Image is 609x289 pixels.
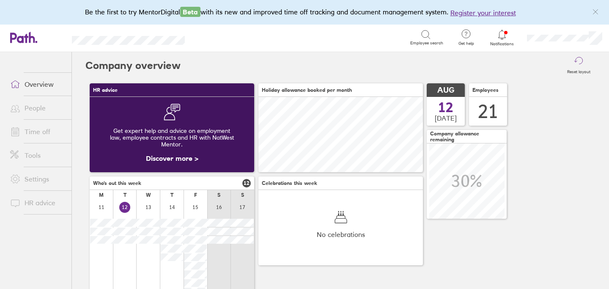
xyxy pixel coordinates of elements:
a: People [3,99,71,116]
a: Time off [3,123,71,140]
div: Domain: [DOMAIN_NAME] [22,22,93,29]
span: Holiday allowance booked per month [262,87,352,93]
a: Notifications [488,29,516,47]
button: Register your interest [450,8,516,18]
a: Settings [3,171,71,187]
span: Celebrations this week [262,180,317,186]
div: M [99,192,104,198]
img: tab_domain_overview_orange.svg [23,49,30,56]
span: Employees [472,87,499,93]
span: Company allowance remaining [430,131,503,143]
a: Discover more > [146,154,198,162]
span: Employee search [410,41,443,46]
span: HR advice [93,87,118,93]
div: Be the first to try MentorDigital with its new and improved time off tracking and document manage... [85,7,524,18]
div: Keywords by Traffic [93,50,143,55]
div: Get expert help and advice on employment law, employee contracts and HR with NatWest Mentor. [96,121,247,154]
div: F [194,192,197,198]
span: Notifications [488,41,516,47]
a: HR advice [3,194,71,211]
div: Domain Overview [32,50,76,55]
span: Get help [453,41,480,46]
div: T [170,192,173,198]
div: S [241,192,244,198]
div: Search [208,33,229,41]
span: Who's out this week [93,180,141,186]
span: 12 [438,101,453,114]
span: AUG [437,86,454,95]
img: logo_orange.svg [14,14,20,20]
img: website_grey.svg [14,22,20,29]
a: Tools [3,147,71,164]
div: S [217,192,220,198]
h2: Company overview [85,52,181,79]
div: W [146,192,151,198]
label: Reset layout [562,67,595,74]
span: Beta [180,7,200,17]
button: Reset layout [562,52,595,79]
span: [DATE] [435,114,457,122]
span: 12 [242,179,251,187]
span: No celebrations [317,231,365,238]
div: v 4.0.24 [24,14,41,20]
img: tab_keywords_by_traffic_grey.svg [84,49,91,56]
div: T [123,192,126,198]
div: 21 [478,101,498,122]
a: Overview [3,76,71,93]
